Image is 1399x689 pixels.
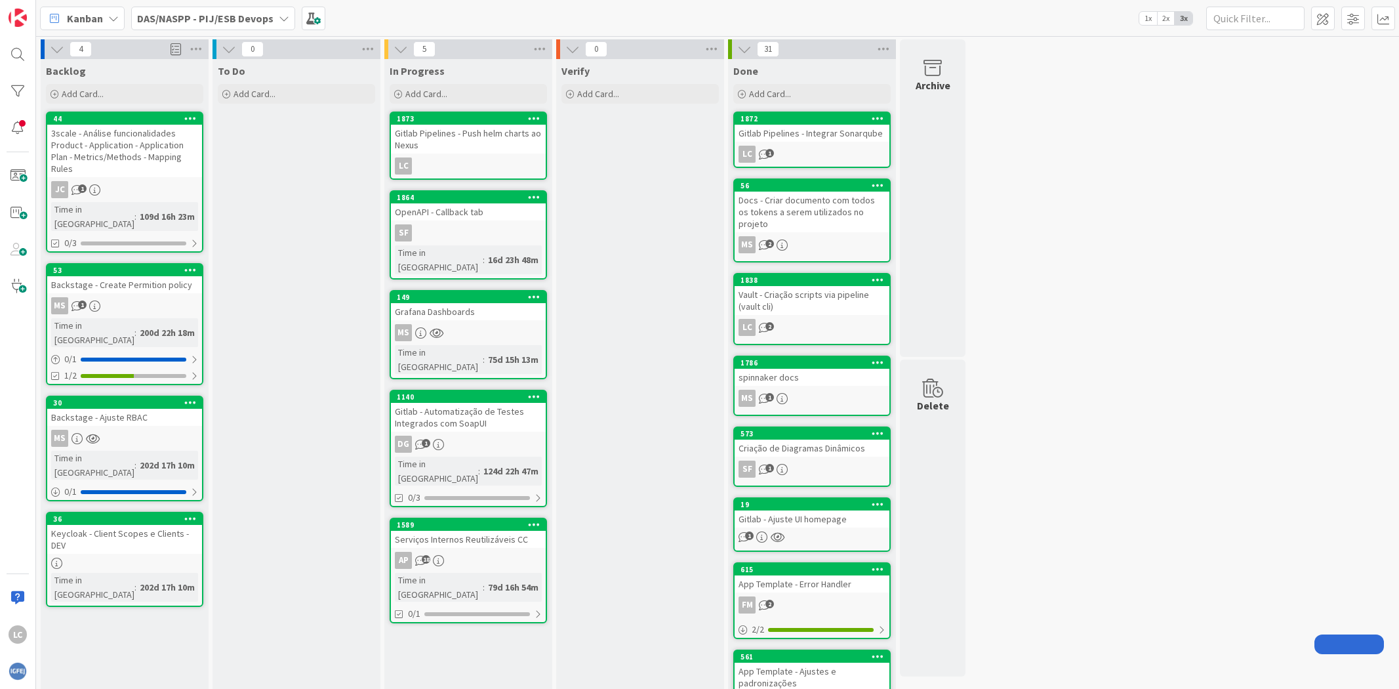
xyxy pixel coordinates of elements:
a: 443scale - Análise funcionalidades Product - Application - Application Plan - Metrics/Methods - M... [46,112,203,253]
div: 573Criação de Diagramas Dinâmicos [735,428,889,457]
div: OpenAPI - Callback tab [391,203,546,220]
span: Add Card... [62,88,104,100]
div: 16d 23h 48m [485,253,542,267]
span: 0/1 [408,607,420,621]
div: LC [391,157,546,175]
span: 5 [413,41,436,57]
div: Keycloak - Client Scopes e Clients - DEV [47,525,202,554]
span: 18 [422,555,430,564]
span: 0 / 1 [64,352,77,366]
div: 1786 [740,358,889,367]
div: 561 [735,651,889,663]
div: FM [739,596,756,614]
span: Add Card... [577,88,619,100]
img: avatar [9,662,27,680]
div: 1872 [740,114,889,123]
div: Gitlab - Automatização de Testes Integrados com SoapUI [391,403,546,432]
div: 202d 17h 10m [136,458,198,472]
div: 1140 [397,392,546,402]
span: 2 [765,322,774,331]
a: 1140Gitlab - Automatização de Testes Integrados com SoapUIDGTime in [GEOGRAPHIC_DATA]:124d 22h 47... [390,390,547,507]
span: Verify [561,64,590,77]
div: DG [391,436,546,453]
a: 53Backstage - Create Permition policyMSTime in [GEOGRAPHIC_DATA]:200d 22h 18m0/11/2 [46,263,203,385]
div: LC [739,146,756,163]
div: 1873 [397,114,546,123]
span: Add Card... [405,88,447,100]
div: MS [51,430,68,447]
div: FM [735,596,889,614]
div: 149 [397,293,546,302]
div: 1786spinnaker docs [735,357,889,386]
div: LC [395,157,412,175]
div: 19Gitlab - Ajuste UI homepage [735,499,889,528]
div: 19 [735,499,889,511]
div: MS [739,236,756,253]
div: 573 [735,428,889,440]
a: 615App Template - Error HandlerFM2/2 [733,562,891,639]
span: 0 [585,41,607,57]
div: 56 [735,180,889,192]
span: 2 / 2 [752,623,764,637]
div: 124d 22h 47m [480,464,542,478]
span: Kanban [67,10,103,26]
div: 19 [740,500,889,509]
div: Time in [GEOGRAPHIC_DATA] [395,457,478,486]
span: 0 [241,41,264,57]
div: Time in [GEOGRAPHIC_DATA] [395,345,483,374]
div: Time in [GEOGRAPHIC_DATA] [51,202,134,231]
div: 56Docs - Criar documento com todos os tokens a serem utilizados no projeto [735,180,889,232]
span: 1 [78,301,87,309]
div: 30 [53,398,202,407]
div: JC [51,181,68,198]
a: 1864OpenAPI - Callback tabSFTime in [GEOGRAPHIC_DATA]:16d 23h 48m [390,190,547,280]
span: 2x [1157,12,1175,25]
div: Backstage - Ajuste RBAC [47,409,202,426]
div: LC [735,319,889,336]
div: 3scale - Análise funcionalidades Product - Application - Application Plan - Metrics/Methods - Map... [47,125,202,177]
span: 2 [765,240,774,248]
div: 1838Vault - Criação scripts via pipeline (vault cli) [735,274,889,315]
div: Criação de Diagramas Dinâmicos [735,440,889,457]
div: Time in [GEOGRAPHIC_DATA] [51,318,134,347]
span: : [483,580,485,595]
div: MS [395,324,412,341]
div: Time in [GEOGRAPHIC_DATA] [395,245,483,274]
span: 0/3 [64,236,77,250]
a: 19Gitlab - Ajuste UI homepage [733,497,891,552]
div: 0/1 [47,484,202,500]
a: 1589Serviços Internos Reutilizáveis CCAPTime in [GEOGRAPHIC_DATA]:79d 16h 54m0/1 [390,518,547,623]
span: Done [733,64,758,77]
div: 1873Gitlab Pipelines - Push helm charts ao Nexus [391,113,546,154]
div: Backstage - Create Permition policy [47,276,202,293]
div: 1589 [391,519,546,531]
div: MS [391,324,546,341]
div: 1873 [391,113,546,125]
span: : [134,580,136,595]
div: Docs - Criar documento com todos os tokens a serem utilizados no projeto [735,192,889,232]
span: 3x [1175,12,1192,25]
div: Time in [GEOGRAPHIC_DATA] [51,573,134,602]
div: Gitlab - Ajuste UI homepage [735,511,889,528]
a: 56Docs - Criar documento com todos os tokens a serem utilizados no projetoMS [733,178,891,262]
span: : [134,325,136,340]
span: Backlog [46,64,86,77]
div: AP [395,552,412,569]
a: 573Criação de Diagramas DinâmicosSF [733,427,891,487]
div: 1786 [735,357,889,369]
div: 30 [47,397,202,409]
div: 36 [47,513,202,525]
span: 2 [765,600,774,608]
span: In Progress [390,64,445,77]
a: 1873Gitlab Pipelines - Push helm charts ao NexusLC [390,112,547,180]
div: MS [51,297,68,314]
a: 1838Vault - Criação scripts via pipeline (vault cli)LC [733,273,891,345]
div: DG [395,436,412,453]
div: 1140Gitlab - Automatização de Testes Integrados com SoapUI [391,391,546,432]
div: 1872 [735,113,889,125]
div: SF [391,224,546,241]
span: 1 [765,393,774,402]
span: : [483,253,485,267]
div: 1838 [740,276,889,285]
div: 573 [740,429,889,438]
